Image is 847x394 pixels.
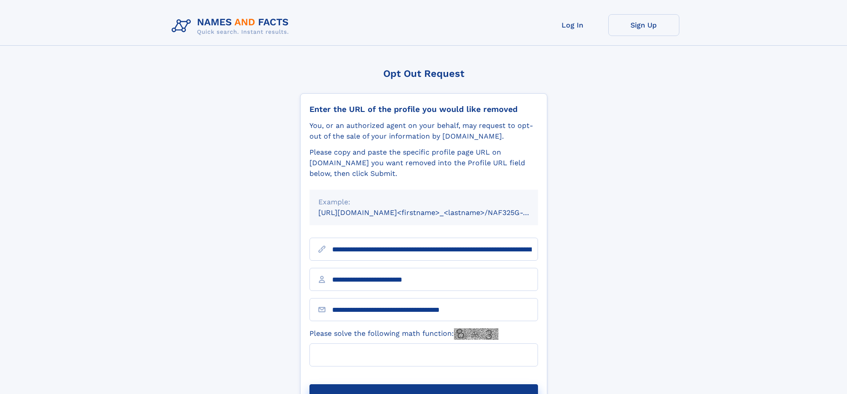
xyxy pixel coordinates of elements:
a: Sign Up [608,14,679,36]
div: Opt Out Request [300,68,547,79]
small: [URL][DOMAIN_NAME]<firstname>_<lastname>/NAF325G-xxxxxxxx [318,208,555,217]
label: Please solve the following math function: [309,328,498,340]
a: Log In [537,14,608,36]
div: You, or an authorized agent on your behalf, may request to opt-out of the sale of your informatio... [309,120,538,142]
img: Logo Names and Facts [168,14,296,38]
div: Enter the URL of the profile you would like removed [309,104,538,114]
div: Example: [318,197,529,207]
div: Please copy and paste the specific profile page URL on [DOMAIN_NAME] you want removed into the Pr... [309,147,538,179]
